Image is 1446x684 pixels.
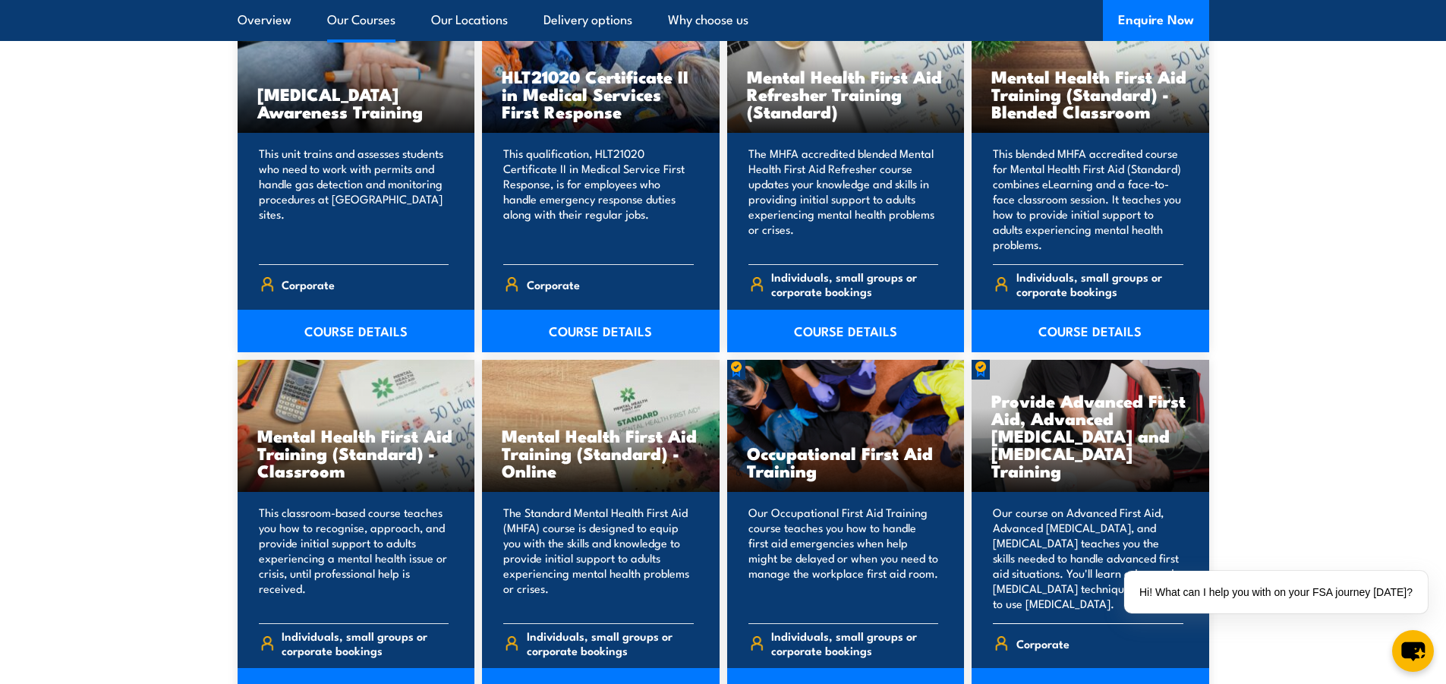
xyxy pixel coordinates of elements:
[259,146,449,252] p: This unit trains and assesses students who need to work with permits and handle gas detection and...
[527,629,694,657] span: Individuals, small groups or corporate bookings
[259,505,449,611] p: This classroom-based course teaches you how to recognise, approach, and provide initial support t...
[727,310,965,352] a: COURSE DETAILS
[771,270,938,298] span: Individuals, small groups or corporate bookings
[1124,571,1428,613] div: Hi! What can I help you with on your FSA journey [DATE]?
[238,310,475,352] a: COURSE DETAILS
[993,505,1183,611] p: Our course on Advanced First Aid, Advanced [MEDICAL_DATA], and [MEDICAL_DATA] teaches you the ski...
[527,273,580,296] span: Corporate
[1016,270,1183,298] span: Individuals, small groups or corporate bookings
[502,68,700,120] h3: HLT21020 Certificate II in Medical Services First Response
[991,392,1189,479] h3: Provide Advanced First Aid, Advanced [MEDICAL_DATA] and [MEDICAL_DATA] Training
[972,310,1209,352] a: COURSE DETAILS
[482,310,720,352] a: COURSE DETAILS
[502,427,700,479] h3: Mental Health First Aid Training (Standard) - Online
[747,68,945,120] h3: Mental Health First Aid Refresher Training (Standard)
[257,85,455,120] h3: [MEDICAL_DATA] Awareness Training
[993,146,1183,252] p: This blended MHFA accredited course for Mental Health First Aid (Standard) combines eLearning and...
[257,427,455,479] h3: Mental Health First Aid Training (Standard) - Classroom
[748,146,939,252] p: The MHFA accredited blended Mental Health First Aid Refresher course updates your knowledge and s...
[282,629,449,657] span: Individuals, small groups or corporate bookings
[282,273,335,296] span: Corporate
[747,444,945,479] h3: Occupational First Aid Training
[503,505,694,611] p: The Standard Mental Health First Aid (MHFA) course is designed to equip you with the skills and k...
[748,505,939,611] p: Our Occupational First Aid Training course teaches you how to handle first aid emergencies when h...
[1016,632,1070,655] span: Corporate
[771,629,938,657] span: Individuals, small groups or corporate bookings
[503,146,694,252] p: This qualification, HLT21020 Certificate II in Medical Service First Response, is for employees w...
[1392,630,1434,672] button: chat-button
[991,68,1189,120] h3: Mental Health First Aid Training (Standard) - Blended Classroom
